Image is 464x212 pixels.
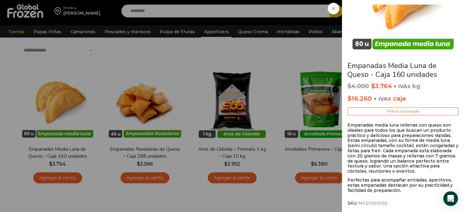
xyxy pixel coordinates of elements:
[347,95,372,102] bdi: 16.260
[347,61,437,79] a: Empanadas Media Luna de Queso - Caja 160 unidades
[371,82,392,90] bdi: 3.764
[347,107,459,115] p: Precio al contado
[347,82,351,90] span: $
[443,191,458,206] div: Open Intercom Messenger
[347,200,459,206] span: SKU:
[347,178,459,193] p: Perfectas para acompañar entradas, aperitivos, estas empanadas destacan por su practicidad y faci...
[347,95,351,102] span: $
[347,83,459,90] p: x kg
[371,82,375,90] span: $
[347,123,459,174] p: Empanadas media luna rellenas con queso son ideales para todos los que buscan un producto práctic...
[358,200,387,206] span: MC01001030
[347,82,369,90] bdi: 4.000
[347,93,459,104] p: x caja
[374,96,387,102] span: + IVA
[394,83,407,89] span: + IVA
